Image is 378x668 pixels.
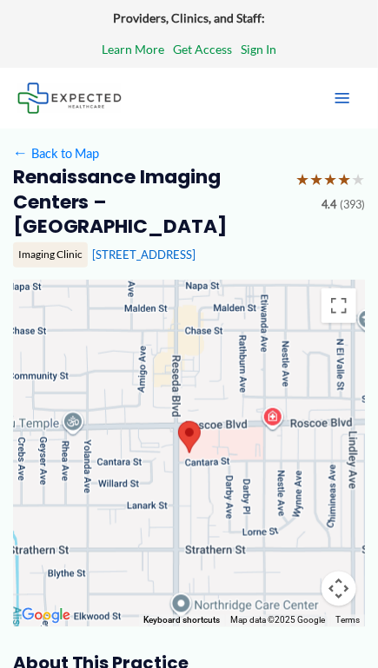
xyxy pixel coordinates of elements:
img: Google [17,605,75,627]
button: Keyboard shortcuts [143,615,220,627]
a: Get Access [173,38,232,61]
a: Terms (opens in new tab) [335,616,360,625]
a: [STREET_ADDRESS] [93,248,196,261]
span: ★ [323,165,337,195]
span: ★ [337,165,351,195]
span: ← [13,145,29,161]
a: Open this area in Google Maps (opens a new window) [17,605,75,627]
div: Imaging Clinic [13,242,88,267]
button: Toggle fullscreen view [322,288,356,323]
span: ★ [351,165,365,195]
a: Sign In [241,38,276,61]
a: Learn More [102,38,164,61]
button: Map camera controls [322,572,356,606]
strong: Providers, Clinics, and Staff: [113,10,265,25]
span: (393) [340,195,365,215]
a: ←Back to Map [13,142,99,165]
h2: Renaissance Imaging Centers – [GEOGRAPHIC_DATA] [13,165,283,239]
span: ★ [295,165,309,195]
span: Map data ©2025 Google [230,616,325,625]
span: ★ [309,165,323,195]
img: Expected Healthcare Logo - side, dark font, small [17,83,122,113]
button: Main menu toggle [324,80,361,116]
span: 4.4 [322,195,336,215]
